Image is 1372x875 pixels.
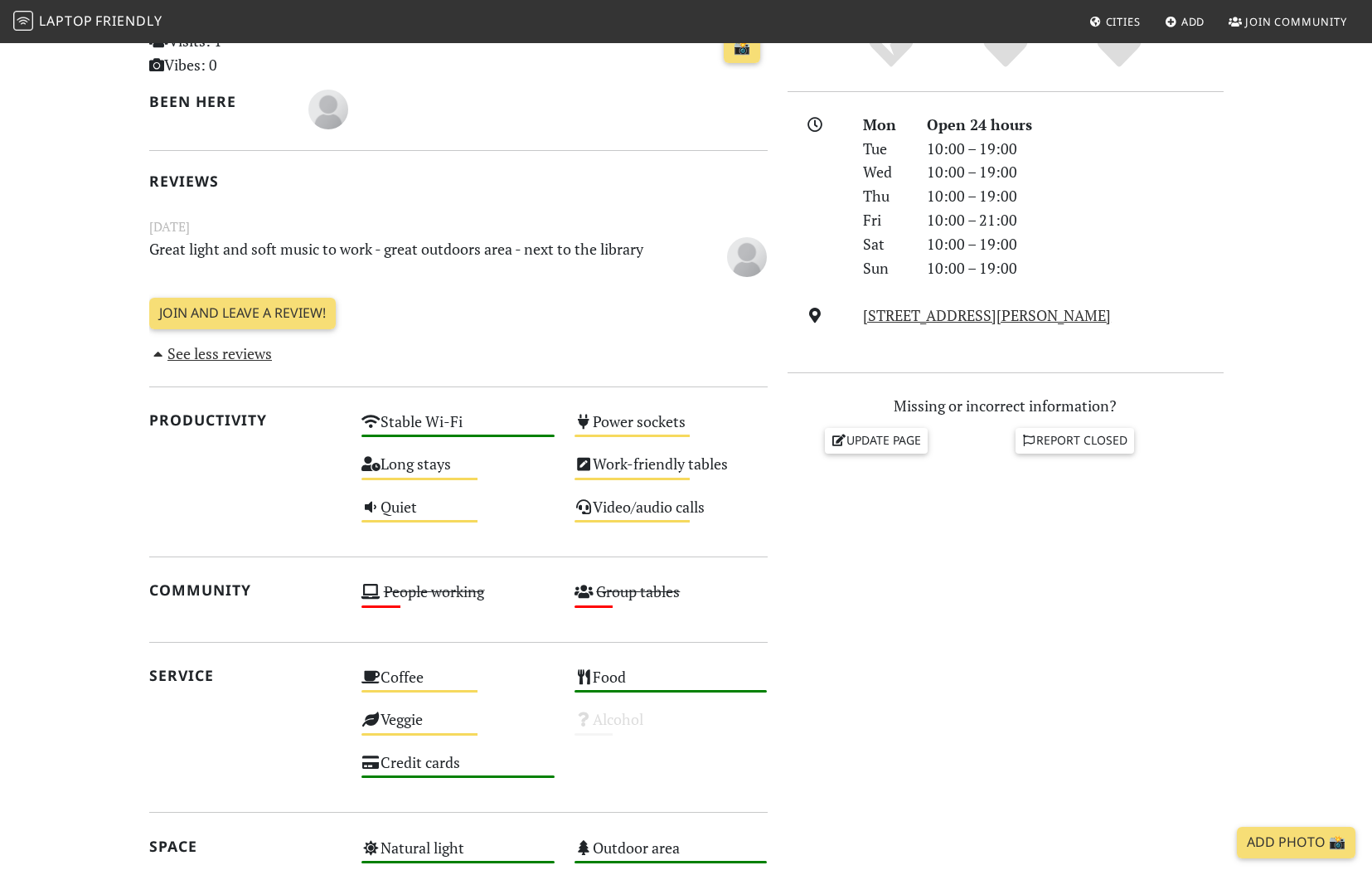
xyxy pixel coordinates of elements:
div: 10:00 – 19:00 [917,137,1234,161]
div: 10:00 – 21:00 [917,208,1234,232]
div: Open 24 hours [917,113,1234,137]
span: Laptop [39,12,93,30]
h2: Been here [149,93,289,110]
span: Friendly [95,12,162,30]
div: Power sockets [565,408,778,450]
div: Yes [948,25,1063,70]
a: Update page [825,428,928,453]
p: Visits: 1 Vibes: 0 [149,29,342,77]
div: 10:00 – 19:00 [917,256,1234,280]
img: blank-535327c66bd565773addf3077783bbfce4b00ec00e9fd257753287c682c7fa38.png [727,237,767,277]
h2: Productivity [149,411,342,429]
p: Missing or incorrect information? [788,394,1224,418]
div: Sun [853,256,916,280]
div: Alcohol [565,706,778,748]
img: LaptopFriendly [13,11,33,31]
s: People working [384,581,484,601]
h2: Reviews [149,173,768,190]
a: [STREET_ADDRESS][PERSON_NAME] [863,305,1111,325]
div: Sat [853,232,916,256]
div: Wed [853,160,916,184]
div: Veggie [351,706,565,748]
div: Food [565,664,778,706]
div: Work-friendly tables [565,450,778,493]
img: blank-535327c66bd565773addf3077783bbfce4b00ec00e9fd257753287c682c7fa38.png [308,90,348,129]
a: See less reviews [149,343,273,363]
small: [DATE] [139,216,778,237]
span: Join Community [1245,14,1347,29]
div: Tue [853,137,916,161]
a: Report closed [1016,428,1135,453]
a: Join Community [1222,7,1354,36]
p: Great light and soft music to work - great outdoors area - next to the library [139,237,671,275]
div: No [834,25,948,70]
a: Join and leave a review! [149,298,336,329]
h2: Service [149,667,342,684]
span: Yuliana Colorado [308,98,348,118]
a: 📸 [724,32,760,64]
a: Add [1158,7,1212,36]
div: Fri [853,208,916,232]
span: Yuliana Colorado [727,245,767,265]
div: Quiet [351,493,565,536]
div: Credit cards [351,749,565,791]
div: 10:00 – 19:00 [917,232,1234,256]
h2: Space [149,838,342,855]
div: 10:00 – 19:00 [917,184,1234,208]
div: 10:00 – 19:00 [917,160,1234,184]
div: Thu [853,184,916,208]
a: Cities [1083,7,1147,36]
span: Cities [1106,14,1141,29]
s: Group tables [596,581,680,601]
div: Stable Wi-Fi [351,408,565,450]
span: Add [1181,14,1205,29]
div: Long stays [351,450,565,493]
div: Mon [853,113,916,137]
div: Coffee [351,664,565,706]
div: Definitely! [1062,25,1176,70]
a: LaptopFriendly LaptopFriendly [13,7,162,36]
h2: Community [149,581,342,599]
div: Video/audio calls [565,493,778,536]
